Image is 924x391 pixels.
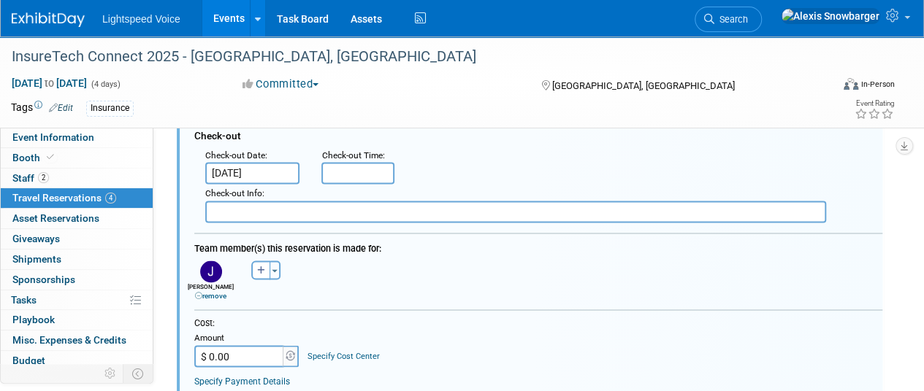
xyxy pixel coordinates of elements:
[12,152,57,163] span: Booth
[194,376,290,386] a: Specify Payment Details
[1,330,153,350] a: Misc. Expenses & Credits
[11,100,73,117] td: Tags
[7,44,820,70] div: InsureTech Connect 2025 - [GEOGRAPHIC_DATA], [GEOGRAPHIC_DATA]
[714,14,748,25] span: Search
[551,80,734,91] span: [GEOGRAPHIC_DATA], [GEOGRAPHIC_DATA]
[12,12,85,27] img: ExhibitDay
[205,150,265,160] span: Check-out Date
[205,188,262,198] span: Check-out Info
[195,291,226,299] a: remove
[1,169,153,188] a: Staff2
[98,364,123,383] td: Personalize Event Tab Strip
[187,282,234,300] div: [PERSON_NAME]
[194,332,300,345] div: Amount
[1,209,153,228] a: Asset Reservations
[1,290,153,310] a: Tasks
[860,79,895,90] div: In-Person
[8,6,667,20] body: Rich Text Area. Press ALT-0 for help.
[765,76,895,98] div: Event Format
[855,100,894,107] div: Event Rating
[86,101,134,116] div: Insurance
[47,153,54,161] i: Booth reservation complete
[123,364,153,383] td: Toggle Event Tabs
[12,253,61,265] span: Shipments
[1,351,153,371] a: Budget
[105,193,116,204] span: 4
[11,77,88,90] span: [DATE] [DATE]
[844,78,858,90] img: Format-Inperson.png
[1,270,153,290] a: Sponsorships
[42,77,56,89] span: to
[12,131,94,143] span: Event Information
[12,212,99,224] span: Asset Reservations
[1,148,153,168] a: Booth
[205,188,264,198] small: :
[205,150,267,160] small: :
[321,150,384,160] small: :
[1,128,153,147] a: Event Information
[12,314,55,325] span: Playbook
[90,80,121,89] span: (4 days)
[194,130,241,142] span: Check-out
[194,236,882,257] div: Team member(s) this reservation is made for:
[11,294,37,306] span: Tasks
[12,172,49,184] span: Staff
[200,260,222,282] img: J.jpg
[321,150,382,160] span: Check-out Time
[237,77,324,92] button: Committed
[1,310,153,330] a: Playbook
[12,233,60,244] span: Giveaways
[781,8,880,24] img: Alexis Snowbarger
[12,355,45,366] span: Budget
[12,334,126,346] span: Misc. Expenses & Credits
[12,192,116,204] span: Travel Reservations
[308,351,380,360] a: Specify Cost Center
[194,317,882,329] div: Cost:
[695,7,762,32] a: Search
[1,249,153,269] a: Shipments
[1,229,153,249] a: Giveaways
[38,172,49,183] span: 2
[102,13,180,25] span: Lightspeed Voice
[1,188,153,208] a: Travel Reservations4
[12,274,75,285] span: Sponsorships
[49,103,73,113] a: Edit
